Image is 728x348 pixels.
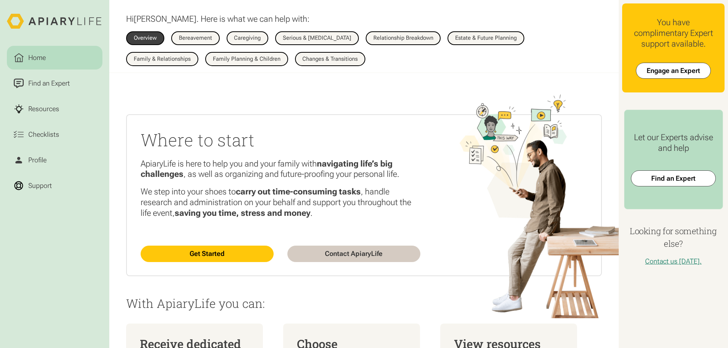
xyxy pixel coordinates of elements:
div: You have complimentary Expert support available. [629,17,718,49]
a: Find an Expert [631,170,715,186]
strong: saving you time, stress and money [175,208,310,218]
div: Support [26,181,54,191]
a: Resources [7,97,102,121]
a: Checklists [7,123,102,147]
a: Family & Relationships [126,52,198,66]
a: Overview [126,31,164,45]
a: Estate & Future Planning [448,31,524,45]
a: Changes & Transitions [295,52,366,66]
a: Family Planning & Children [205,52,288,66]
div: Serious & [MEDICAL_DATA] [283,35,351,41]
div: Caregiving [234,35,261,41]
p: ApiaryLife is here to help you and your family with , as well as organizing and future-proofing y... [141,159,420,180]
div: Let our Experts advise and help [631,132,715,154]
p: We step into your shoes to , handle research and administration on your behalf and support you th... [141,186,420,219]
p: Hi . Here is what we can help with: [126,14,310,24]
a: Engage an Expert [636,63,711,79]
a: Relationship Breakdown [366,31,441,45]
a: Support [7,174,102,198]
div: Changes & Transitions [302,56,358,62]
a: Contact us [DATE]. [645,257,702,265]
p: With ApiaryLife you can: [126,297,602,310]
a: Bereavement [171,31,220,45]
div: Resources [26,104,61,114]
h4: Looking for something else? [622,225,725,250]
div: Estate & Future Planning [455,35,517,41]
div: Home [26,53,47,63]
span: [PERSON_NAME] [134,14,196,24]
a: Find an Expert [7,71,102,95]
strong: carry out time-consuming tasks [236,186,361,196]
div: Bereavement [179,35,212,41]
a: Profile [7,148,102,172]
a: Serious & [MEDICAL_DATA] [275,31,359,45]
h2: Where to start [141,128,420,151]
a: Caregiving [227,31,269,45]
div: Find an Expert [26,78,71,89]
div: Checklists [26,129,61,140]
a: Home [7,46,102,70]
div: Family & Relationships [134,56,191,62]
div: Family Planning & Children [213,56,280,62]
strong: navigating life’s big challenges [141,159,392,179]
a: Get Started [141,246,274,262]
div: Profile [26,155,48,165]
a: Contact ApiaryLife [287,246,420,262]
div: Relationship Breakdown [373,35,433,41]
